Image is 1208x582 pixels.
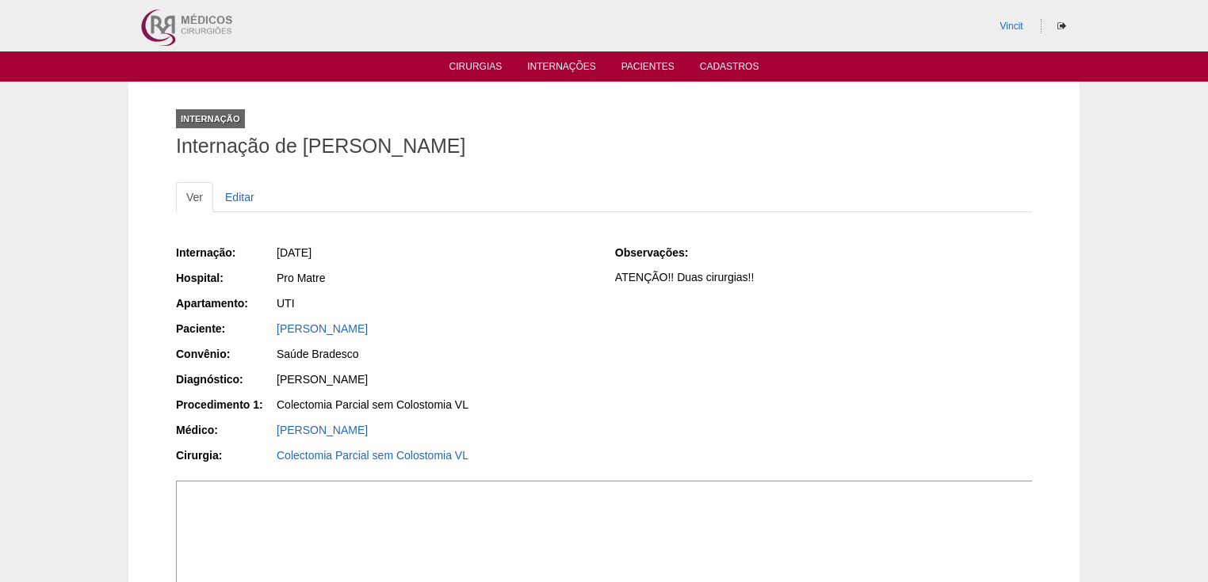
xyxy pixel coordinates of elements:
a: [PERSON_NAME] [277,424,368,436]
div: Internação [176,109,245,128]
div: Internação: [176,245,275,261]
a: Pacientes [621,61,675,77]
div: Procedimento 1: [176,397,275,413]
a: [PERSON_NAME] [277,322,368,335]
a: Colectomia Parcial sem Colostomia VL [277,449,468,462]
div: Diagnóstico: [176,371,275,387]
div: [PERSON_NAME] [277,371,593,387]
a: Cadastros [700,61,759,77]
div: Médico: [176,422,275,438]
div: Saúde Bradesco [277,346,593,362]
h1: Internação de [PERSON_NAME] [176,136,1032,156]
a: Editar [215,182,265,212]
div: Pro Matre [277,270,593,286]
a: Ver [176,182,213,212]
p: ATENÇÃO!! Duas cirurgias!! [615,270,1032,285]
div: Convênio: [176,346,275,362]
div: Observações: [615,245,714,261]
div: Hospital: [176,270,275,286]
div: Apartamento: [176,295,275,311]
a: Cirurgias [449,61,503,77]
div: Cirurgia: [176,447,275,463]
a: Internações [527,61,596,77]
div: UTI [277,295,593,311]
div: Paciente: [176,321,275,337]
span: [DATE] [277,246,312,259]
i: Sair [1057,21,1066,31]
a: Vincit [1000,21,1023,32]
div: Colectomia Parcial sem Colostomia VL [277,397,593,413]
